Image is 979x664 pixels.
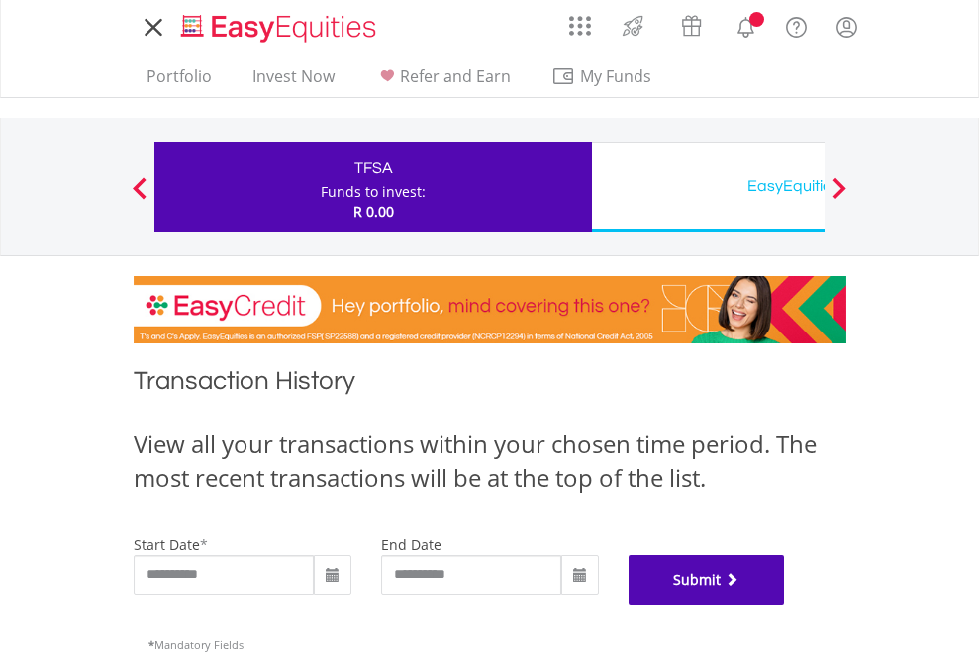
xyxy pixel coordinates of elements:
[381,535,441,554] label: end date
[822,5,872,48] a: My Profile
[139,66,220,97] a: Portfolio
[173,5,384,45] a: Home page
[134,427,846,496] div: View all your transactions within your chosen time period. The most recent transactions will be a...
[820,187,859,207] button: Next
[245,66,343,97] a: Invest Now
[367,66,519,97] a: Refer and Earn
[771,5,822,45] a: FAQ's and Support
[675,10,708,42] img: vouchers-v2.svg
[629,555,785,605] button: Submit
[721,5,771,45] a: Notifications
[617,10,649,42] img: thrive-v2.svg
[120,187,159,207] button: Previous
[321,182,426,202] div: Funds to invest:
[569,15,591,37] img: grid-menu-icon.svg
[400,65,511,87] span: Refer and Earn
[148,637,244,652] span: Mandatory Fields
[177,12,384,45] img: EasyEquities_Logo.png
[556,5,604,37] a: AppsGrid
[551,63,681,89] span: My Funds
[166,154,580,182] div: TFSA
[353,202,394,221] span: R 0.00
[134,363,846,408] h1: Transaction History
[134,535,200,554] label: start date
[134,276,846,343] img: EasyCredit Promotion Banner
[662,5,721,42] a: Vouchers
